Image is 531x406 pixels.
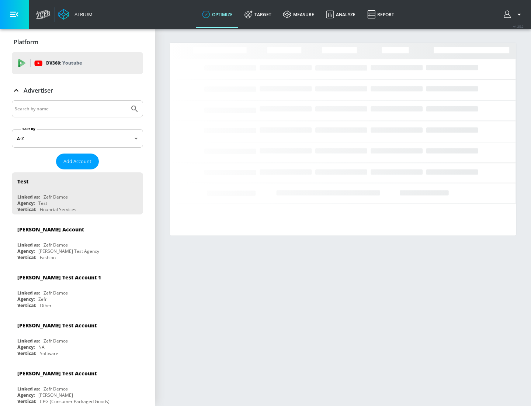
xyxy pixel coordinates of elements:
[17,290,40,296] div: Linked as:
[46,59,82,67] p: DV360:
[15,104,126,114] input: Search by name
[17,248,35,254] div: Agency:
[12,220,143,262] div: [PERSON_NAME] AccountLinked as:Zefr DemosAgency:[PERSON_NAME] Test AgencyVertical:Fashion
[44,194,68,200] div: Zefr Demos
[40,254,56,261] div: Fashion
[38,392,73,398] div: [PERSON_NAME]
[14,38,38,46] p: Platform
[12,172,143,214] div: TestLinked as:Zefr DemosAgency:TestVertical:Financial Services
[513,24,524,28] span: v 4.25.2
[12,52,143,74] div: DV360: Youtube
[17,242,40,248] div: Linked as:
[63,157,91,166] span: Add Account
[38,200,47,206] div: Test
[40,350,58,357] div: Software
[38,296,47,302] div: Zefr
[12,316,143,358] div: [PERSON_NAME] Test AccountLinked as:Zefr DemosAgency:NAVertical:Software
[56,154,99,169] button: Add Account
[44,242,68,248] div: Zefr Demos
[12,129,143,148] div: A-Z
[17,344,35,350] div: Agency:
[12,268,143,310] div: [PERSON_NAME] Test Account 1Linked as:Zefr DemosAgency:ZefrVertical:Other
[17,274,101,281] div: [PERSON_NAME] Test Account 1
[17,206,36,213] div: Vertical:
[40,398,110,405] div: CPG (Consumer Packaged Goods)
[17,350,36,357] div: Vertical:
[12,80,143,101] div: Advertiser
[17,322,97,329] div: [PERSON_NAME] Test Account
[17,338,40,344] div: Linked as:
[277,1,320,28] a: measure
[17,398,36,405] div: Vertical:
[17,296,35,302] div: Agency:
[38,344,45,350] div: NA
[58,9,93,20] a: Atrium
[21,127,37,131] label: Sort By
[17,386,40,392] div: Linked as:
[17,392,35,398] div: Agency:
[17,194,40,200] div: Linked as:
[17,254,36,261] div: Vertical:
[72,11,93,18] div: Atrium
[17,226,84,233] div: [PERSON_NAME] Account
[320,1,361,28] a: Analyze
[40,206,76,213] div: Financial Services
[196,1,239,28] a: optimize
[17,200,35,206] div: Agency:
[17,302,36,309] div: Vertical:
[239,1,277,28] a: Target
[44,386,68,392] div: Zefr Demos
[62,59,82,67] p: Youtube
[38,248,99,254] div: [PERSON_NAME] Test Agency
[361,1,400,28] a: Report
[40,302,52,309] div: Other
[44,338,68,344] div: Zefr Demos
[12,32,143,52] div: Platform
[44,290,68,296] div: Zefr Demos
[17,178,28,185] div: Test
[24,86,53,94] p: Advertiser
[17,370,97,377] div: [PERSON_NAME] Test Account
